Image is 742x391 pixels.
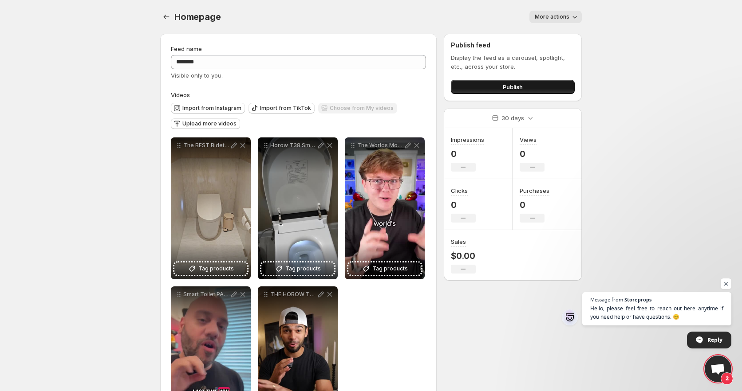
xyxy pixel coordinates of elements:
[451,149,484,159] p: 0
[501,113,524,122] p: 30 days
[171,91,190,98] span: Videos
[451,199,476,210] p: 0
[183,291,229,298] p: Smart Toilet PACKED with TECH HOROW T38
[249,103,315,113] button: Import from TikTok
[451,135,484,144] h3: Impressions
[171,45,202,52] span: Feed name
[451,186,468,195] h3: Clicks
[261,262,334,275] button: Tag products
[171,137,251,279] div: The BEST Bidet Toilet TOTOTag products
[520,149,545,159] p: 0
[451,41,575,50] h2: Publish feed
[451,53,575,71] p: Display the feed as a carousel, spotlight, etc., across your store.
[345,137,425,279] div: The Worlds Most Futuristic TOILET HOROW T38Tag products
[520,135,537,144] h3: Views
[258,137,338,279] div: Horow T38 Smart ToiletTag products
[520,186,549,195] h3: Purchases
[182,120,237,127] span: Upload more videos
[721,372,733,385] span: 2
[535,13,569,20] span: More actions
[174,12,221,22] span: Homepage
[451,250,476,261] p: $0.00
[529,11,582,23] button: More actions
[707,332,722,348] span: Reply
[174,262,247,275] button: Tag products
[270,291,316,298] p: THE HOROW T38 CRAZIEST SMART TOILET smarthome cooltech hometech horow jayhym
[451,80,575,94] button: Publish
[183,142,229,149] p: The BEST Bidet Toilet TOTO
[270,142,316,149] p: Horow T38 Smart Toilet
[348,262,421,275] button: Tag products
[171,118,240,129] button: Upload more videos
[590,304,723,321] span: Hello, please feel free to reach out here anytime if you need help or have questions. 😊
[285,264,321,273] span: Tag products
[182,105,241,112] span: Import from Instagram
[503,82,523,91] span: Publish
[171,72,223,79] span: Visible only to you.
[520,199,549,210] p: 0
[357,142,403,149] p: The Worlds Most Futuristic TOILET HOROW T38
[171,103,245,113] button: Import from Instagram
[451,237,466,246] h3: Sales
[624,297,651,302] span: Storeprops
[260,105,311,112] span: Import from TikTok
[372,264,408,273] span: Tag products
[198,264,234,273] span: Tag products
[160,11,173,23] button: Settings
[590,297,623,302] span: Message from
[705,356,731,382] div: Open chat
